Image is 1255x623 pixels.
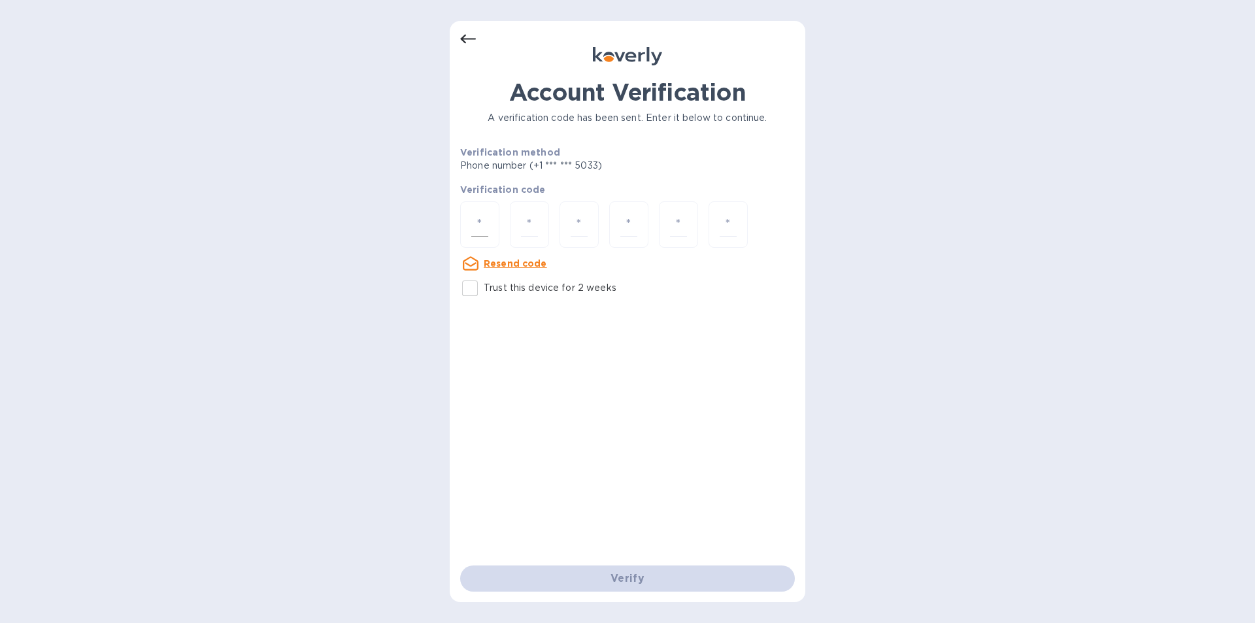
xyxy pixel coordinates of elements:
p: Trust this device for 2 weeks [484,281,616,295]
h1: Account Verification [460,78,795,106]
p: A verification code has been sent. Enter it below to continue. [460,111,795,125]
b: Verification method [460,147,560,158]
p: Verification code [460,183,795,196]
u: Resend code [484,258,547,269]
p: Phone number (+1 *** *** 5033) [460,159,702,173]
